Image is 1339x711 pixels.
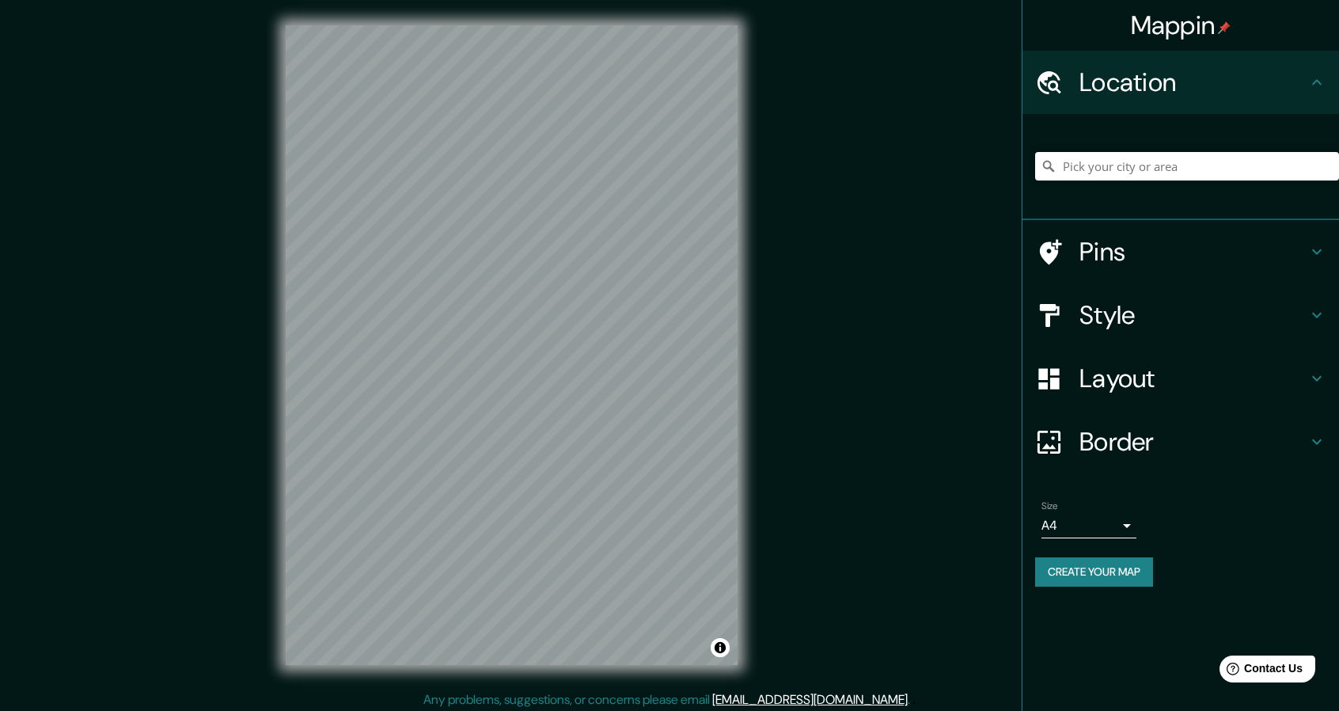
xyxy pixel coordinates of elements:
[712,691,908,708] a: [EMAIL_ADDRESS][DOMAIN_NAME]
[912,690,916,709] div: .
[1035,152,1339,181] input: Pick your city or area
[423,690,910,709] p: Any problems, suggestions, or concerns please email .
[1198,649,1322,694] iframe: Help widget launcher
[1041,500,1058,513] label: Size
[1079,299,1307,331] h4: Style
[1079,67,1307,98] h4: Location
[910,690,912,709] div: .
[1035,557,1153,587] button: Create your map
[1022,51,1339,114] div: Location
[711,638,730,657] button: Toggle attribution
[1079,426,1307,458] h4: Border
[1022,283,1339,347] div: Style
[1022,220,1339,283] div: Pins
[1079,236,1307,268] h4: Pins
[286,25,738,665] canvas: Map
[1022,410,1339,473] div: Border
[1022,347,1339,410] div: Layout
[1131,10,1231,41] h4: Mappin
[1218,21,1231,34] img: pin-icon.png
[1079,363,1307,394] h4: Layout
[1041,513,1136,538] div: A4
